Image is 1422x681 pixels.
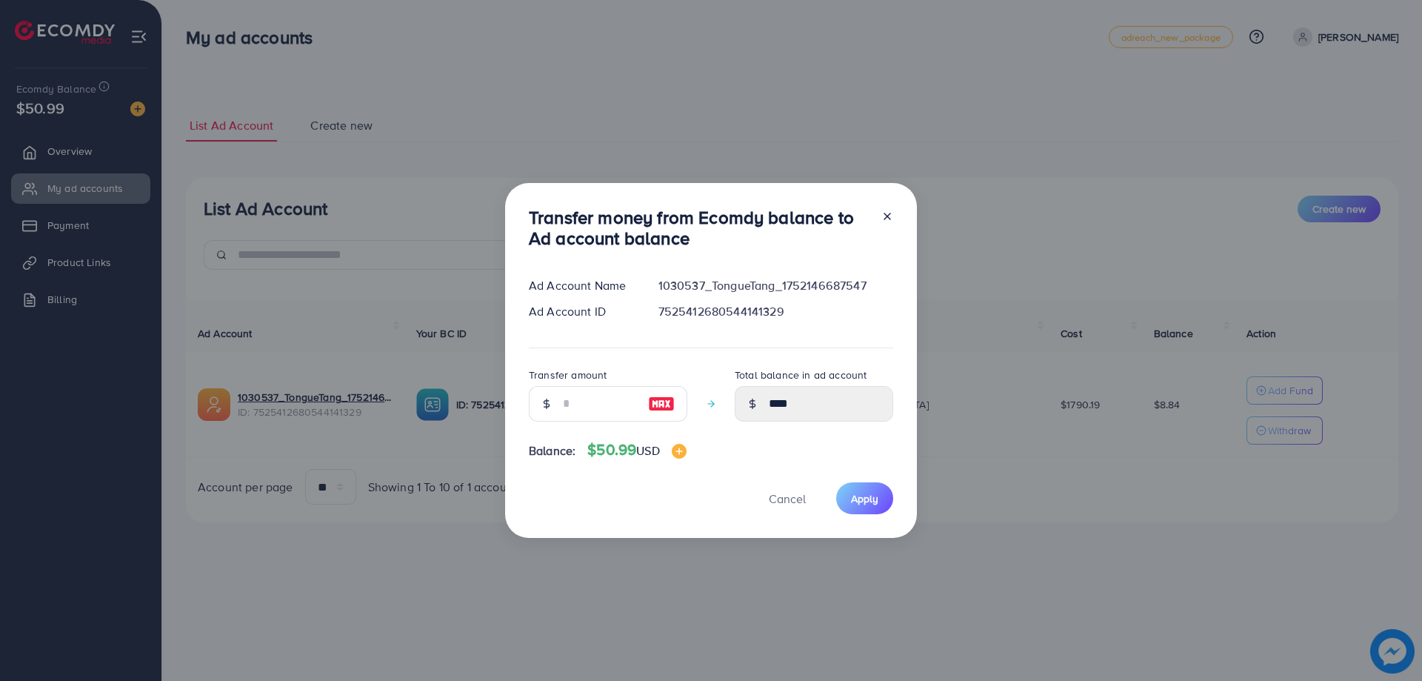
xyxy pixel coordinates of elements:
[851,491,878,506] span: Apply
[517,303,647,320] div: Ad Account ID
[672,444,687,459] img: image
[636,442,659,459] span: USD
[587,441,686,459] h4: $50.99
[750,482,824,514] button: Cancel
[735,368,867,382] label: Total balance in ad account
[517,277,647,294] div: Ad Account Name
[529,442,575,459] span: Balance:
[529,207,869,250] h3: Transfer money from Ecomdy balance to Ad account balance
[647,277,905,294] div: 1030537_TongueTang_1752146687547
[647,303,905,320] div: 7525412680544141329
[769,491,806,507] span: Cancel
[836,482,893,514] button: Apply
[529,368,607,382] label: Transfer amount
[648,395,675,413] img: image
